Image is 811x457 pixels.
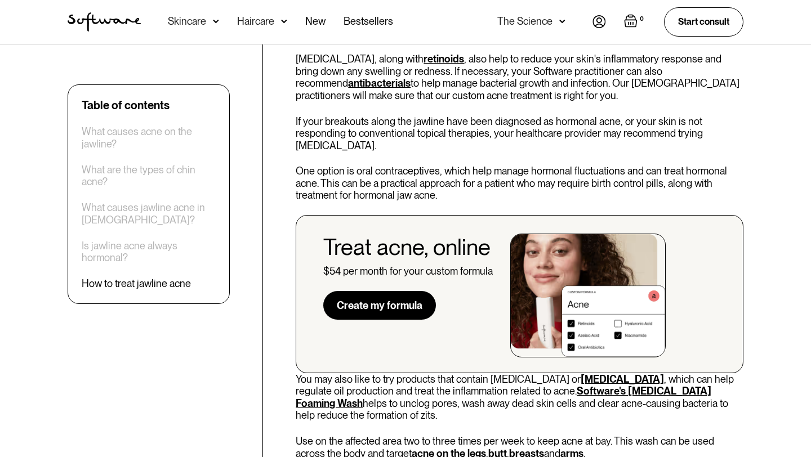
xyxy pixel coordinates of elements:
[82,240,216,264] a: Is jawline acne always hormonal?
[497,16,552,27] div: The Science
[296,115,743,152] p: If your breakouts along the jawline have been diagnosed as hormonal acne, or your skin is not res...
[68,12,141,32] a: home
[664,7,743,36] a: Start consult
[82,201,216,226] a: What causes jawline acne in [DEMOGRAPHIC_DATA]?
[581,373,664,385] a: [MEDICAL_DATA]
[296,385,711,409] a: Software's [MEDICAL_DATA] Foaming Wash
[559,16,565,27] img: arrow down
[296,373,743,422] p: You may also like to try products that contain [MEDICAL_DATA] or , which can help regulate oil pr...
[323,265,493,277] div: $54 per month for your custom formula
[237,16,274,27] div: Haircare
[82,126,216,150] a: What causes acne on the jawline?
[296,53,743,101] p: [MEDICAL_DATA], along with , also help to reduce your skin's inflammatory response and bring down...
[424,53,464,65] a: retinoids
[323,234,491,261] div: Treat acne, online
[68,12,141,32] img: Software Logo
[638,14,646,24] div: 0
[213,16,219,27] img: arrow down
[281,16,287,27] img: arrow down
[323,291,436,320] a: Create my formula
[624,14,646,30] a: Open empty cart
[296,165,743,201] p: One option is oral contraceptives, which help manage hormonal fluctuations and can treat hormonal...
[82,277,191,290] a: How to treat jawline acne
[82,98,170,112] div: Table of contents
[348,77,411,89] a: antibacterials
[168,16,206,27] div: Skincare
[82,164,216,188] a: What are the types of chin acne?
